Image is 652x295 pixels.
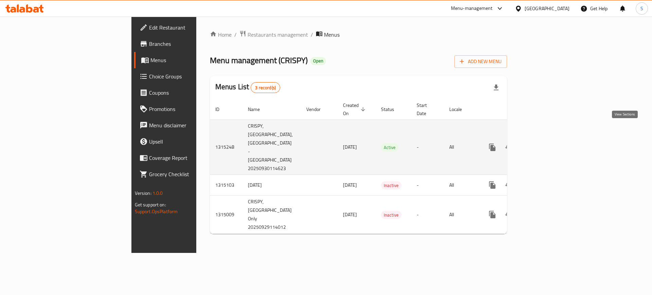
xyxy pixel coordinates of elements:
[135,207,178,216] a: Support.OpsPlatform
[311,31,313,39] li: /
[149,154,235,162] span: Coverage Report
[484,206,501,223] button: more
[444,119,479,175] td: All
[149,170,235,178] span: Grocery Checklist
[381,143,398,151] div: Active
[251,82,280,93] div: Total records count
[324,31,340,39] span: Menus
[149,23,235,32] span: Edit Restaurant
[134,68,240,85] a: Choice Groups
[210,30,507,39] nav: breadcrumb
[343,210,357,219] span: [DATE]
[134,101,240,117] a: Promotions
[484,177,501,193] button: more
[381,211,401,219] span: Inactive
[501,206,517,223] button: Change Status
[411,119,444,175] td: -
[449,105,471,113] span: Locale
[248,105,269,113] span: Name
[215,105,228,113] span: ID
[381,181,401,189] div: Inactive
[640,5,643,12] span: S
[451,4,493,13] div: Menu-management
[381,105,403,113] span: Status
[149,105,235,113] span: Promotions
[444,175,479,196] td: All
[417,101,436,117] span: Start Date
[343,181,357,189] span: [DATE]
[215,82,280,93] h2: Menus List
[134,85,240,101] a: Coupons
[484,139,501,155] button: more
[306,105,329,113] span: Vendor
[149,40,235,48] span: Branches
[411,175,444,196] td: -
[310,57,326,65] div: Open
[149,121,235,129] span: Menu disclaimer
[242,196,301,234] td: CRISPY,[GEOGRAPHIC_DATA] Only 20250929114012
[343,101,367,117] span: Created On
[210,99,555,234] table: enhanced table
[134,150,240,166] a: Coverage Report
[135,189,151,198] span: Version:
[135,200,166,209] span: Get support on:
[488,79,504,96] div: Export file
[411,196,444,234] td: -
[251,85,280,91] span: 3 record(s)
[239,30,308,39] a: Restaurants management
[149,72,235,80] span: Choice Groups
[381,182,401,189] span: Inactive
[210,53,308,68] span: Menu management ( CRISPY )
[134,52,240,68] a: Menus
[149,137,235,146] span: Upsell
[150,56,235,64] span: Menus
[501,177,517,193] button: Change Status
[501,139,517,155] button: Change Status
[242,119,301,175] td: CRISPY, [GEOGRAPHIC_DATA],[GEOGRAPHIC_DATA] - [GEOGRAPHIC_DATA] 20250930114623
[149,89,235,97] span: Coupons
[134,19,240,36] a: Edit Restaurant
[242,175,301,196] td: [DATE]
[525,5,569,12] div: [GEOGRAPHIC_DATA]
[310,58,326,64] span: Open
[460,57,502,66] span: Add New Menu
[444,196,479,234] td: All
[248,31,308,39] span: Restaurants management
[134,133,240,150] a: Upsell
[134,117,240,133] a: Menu disclaimer
[152,189,163,198] span: 1.0.0
[134,36,240,52] a: Branches
[479,99,555,120] th: Actions
[134,166,240,182] a: Grocery Checklist
[454,55,507,68] button: Add New Menu
[343,143,357,151] span: [DATE]
[381,144,398,151] span: Active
